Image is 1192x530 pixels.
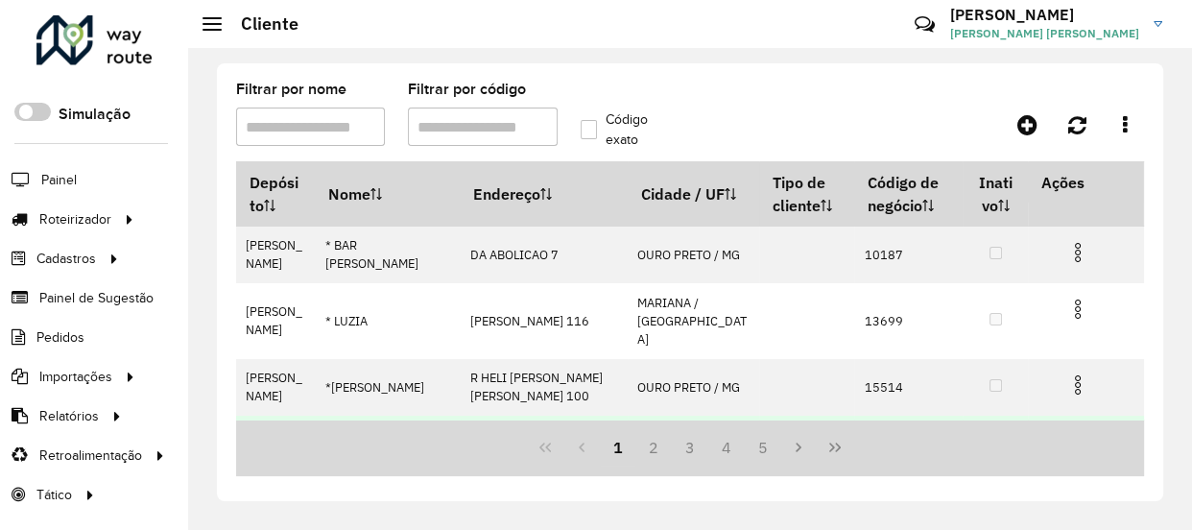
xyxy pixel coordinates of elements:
button: 5 [745,429,781,466]
td: *[PERSON_NAME] [315,416,461,472]
td: [PERSON_NAME] [236,416,315,472]
td: R HELI [PERSON_NAME] [PERSON_NAME] 100 [461,359,628,416]
td: 10187 [854,227,963,283]
button: 2 [635,429,672,466]
th: Cidade / UF [628,162,759,227]
th: Inativo [963,162,1028,227]
td: 15700 [854,416,963,472]
td: [PERSON_NAME] [236,227,315,283]
button: 4 [708,429,745,466]
span: [PERSON_NAME] [PERSON_NAME] [950,25,1139,42]
td: 13699 [854,283,963,359]
th: Ações [1028,162,1143,203]
span: Importações [39,367,112,387]
td: * LUZIA [315,283,461,359]
span: Cadastros [36,249,96,269]
td: OURO PRETO / MG [628,227,759,283]
td: R IPE ROXO 291 [461,416,628,472]
td: [PERSON_NAME] 116 [461,283,628,359]
label: Filtrar por código [408,78,526,101]
span: Relatórios [39,406,99,426]
span: Painel de Sugestão [39,288,154,308]
button: Next Page [780,429,817,466]
th: Nome [315,162,461,227]
h2: Cliente [222,13,298,35]
span: Pedidos [36,327,84,348]
th: Endereço [461,162,628,227]
button: 1 [600,429,636,466]
td: *[PERSON_NAME] [315,359,461,416]
span: Painel [41,170,77,190]
th: Depósito [236,162,315,227]
label: Código exato [581,109,673,150]
label: Simulação [59,103,131,126]
label: Filtrar por nome [236,78,346,101]
button: Last Page [817,429,853,466]
span: Tático [36,485,72,505]
span: Roteirizador [39,209,111,229]
td: [PERSON_NAME] [236,359,315,416]
td: * BAR [PERSON_NAME] [315,227,461,283]
td: 15514 [854,359,963,416]
td: MARIANA / [GEOGRAPHIC_DATA] [628,283,759,359]
span: Retroalimentação [39,446,142,466]
th: Tipo de cliente [759,162,854,227]
a: Contato Rápido [904,4,945,45]
td: [PERSON_NAME] [236,283,315,359]
td: OURO PRETO / MG [628,416,759,472]
h3: [PERSON_NAME] [950,6,1139,24]
td: OURO PRETO / MG [628,359,759,416]
button: 3 [672,429,708,466]
td: DA ABOLICAO 7 [461,227,628,283]
th: Código de negócio [854,162,963,227]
